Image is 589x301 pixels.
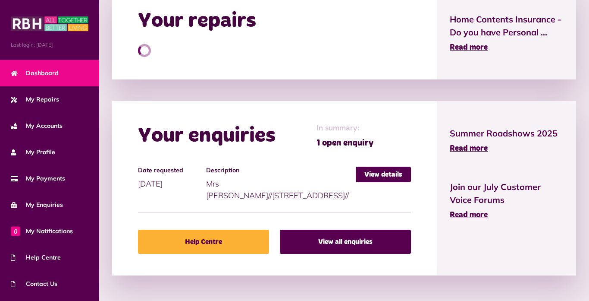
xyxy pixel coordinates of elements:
[11,121,63,130] span: My Accounts
[450,44,488,51] span: Read more
[11,227,73,236] span: My Notifications
[11,174,65,183] span: My Payments
[450,127,563,140] span: Summer Roadshows 2025
[138,167,202,174] h4: Date requested
[11,41,88,49] span: Last login: [DATE]
[11,148,55,157] span: My Profile
[11,226,20,236] span: 0
[316,123,373,134] span: In summary:
[450,211,488,219] span: Read more
[138,167,206,190] div: [DATE]
[11,200,63,209] span: My Enquiries
[450,181,563,206] span: Join our July Customer Voice Forums
[316,136,373,149] span: 1 open enquiry
[11,253,61,262] span: Help Centre
[11,279,57,288] span: Contact Us
[206,167,356,202] div: Mrs [PERSON_NAME]//[STREET_ADDRESS]//
[138,230,269,254] a: Help Centre
[450,13,563,54] a: Home Contents Insurance - Do you have Personal ... Read more
[450,127,563,155] a: Summer Roadshows 2025 Read more
[11,15,88,32] img: MyRBH
[206,167,351,174] h4: Description
[450,145,488,152] span: Read more
[356,167,411,182] a: View details
[138,124,276,149] h2: Your enquiries
[450,181,563,221] a: Join our July Customer Voice Forums Read more
[11,95,59,104] span: My Repairs
[11,69,59,78] span: Dashboard
[450,13,563,39] span: Home Contents Insurance - Do you have Personal ...
[138,9,256,34] h2: Your repairs
[280,230,411,254] a: View all enquiries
